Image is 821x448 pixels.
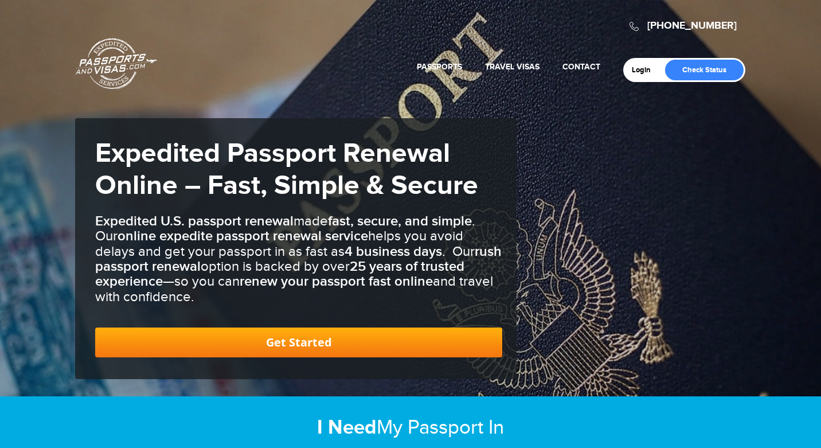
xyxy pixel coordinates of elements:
[665,60,744,80] a: Check Status
[408,416,504,439] span: Passport In
[647,20,737,32] a: [PHONE_NUMBER]
[328,213,472,229] b: fast, secure, and simple
[240,273,433,290] b: renew your passport fast online
[95,214,502,305] h3: made . Our helps you avoid delays and get your passport in as fast as . Our option is backed by o...
[417,62,462,72] a: Passports
[485,62,539,72] a: Travel Visas
[95,258,464,290] b: 25 years of trusted experience
[75,415,746,440] h2: My
[95,137,478,202] strong: Expedited Passport Renewal Online – Fast, Simple & Secure
[95,213,294,229] b: Expedited U.S. passport renewal
[95,243,502,275] b: rush passport renewal
[632,65,659,75] a: Login
[317,415,377,440] strong: I Need
[345,243,442,260] b: 4 business days
[95,328,502,357] a: Get Started
[118,228,368,244] b: online expedite passport renewal service
[76,38,157,89] a: Passports & [DOMAIN_NAME]
[562,62,600,72] a: Contact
